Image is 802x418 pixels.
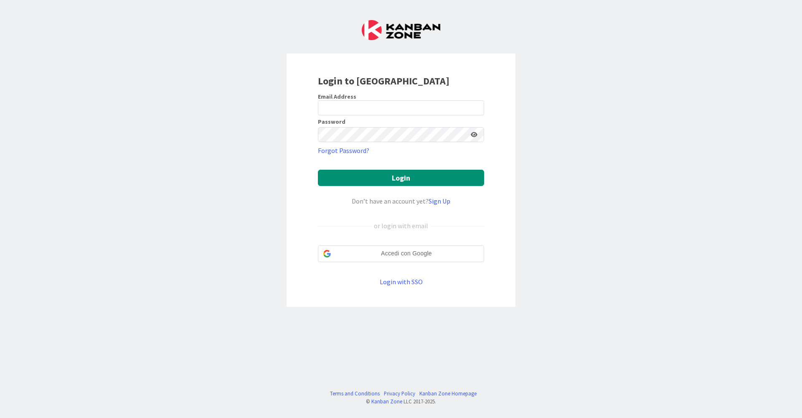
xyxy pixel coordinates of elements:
a: Terms and Conditions [330,390,380,398]
a: Kanban Zone Homepage [419,390,477,398]
a: Login with SSO [380,278,423,286]
a: Kanban Zone [371,398,402,405]
a: Privacy Policy [384,390,415,398]
span: Accedi con Google [334,249,479,258]
div: Accedi con Google [318,245,484,262]
label: Password [318,119,345,125]
label: Email Address [318,93,356,100]
b: Login to [GEOGRAPHIC_DATA] [318,74,449,87]
button: Login [318,170,484,186]
a: Sign Up [429,197,450,205]
a: Forgot Password? [318,145,369,155]
img: Kanban Zone [362,20,440,40]
div: © LLC 2017- 2025 . [326,398,477,405]
div: Don’t have an account yet? [318,196,484,206]
div: or login with email [372,221,430,231]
